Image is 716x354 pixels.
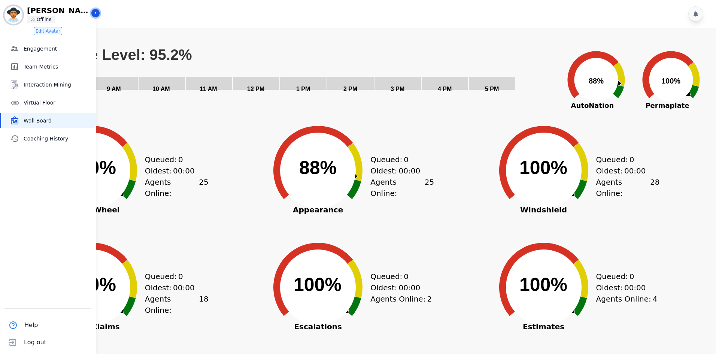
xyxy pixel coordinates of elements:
[294,274,342,295] text: 100%
[24,81,93,88] span: Interaction Mining
[1,77,96,92] a: Interaction Mining
[596,282,652,293] div: Oldest:
[247,86,264,92] text: 12 PM
[24,321,38,330] span: Help
[650,176,659,199] span: 28
[488,206,600,214] span: Windshield
[45,46,192,63] text: Service Level: 95.2%
[173,165,195,176] span: 00:00
[370,282,427,293] div: Oldest:
[596,271,652,282] div: Queued:
[399,165,421,176] span: 00:00
[370,271,427,282] div: Queued:
[519,157,567,178] text: 100%
[653,293,658,305] span: 4
[145,176,209,199] div: Agents Online:
[199,293,208,316] span: 18
[178,271,183,282] span: 0
[44,46,554,102] svg: Service Level: 95.2%
[485,86,499,92] text: 5 PM
[1,95,96,110] a: Virtual Floor
[624,282,646,293] span: 00:00
[34,27,62,35] button: Edit Avatar
[145,271,201,282] div: Queued:
[519,274,567,295] text: 100%
[589,77,604,85] text: 88%
[596,176,660,199] div: Agents Online:
[404,271,409,282] span: 0
[173,282,195,293] span: 00:00
[199,176,208,199] span: 25
[488,323,600,330] span: Estimates
[299,157,337,178] text: 88%
[370,154,427,165] div: Queued:
[152,86,170,92] text: 10 AM
[596,154,652,165] div: Queued:
[404,154,409,165] span: 0
[145,154,201,165] div: Queued:
[24,338,46,347] span: Log out
[4,334,48,351] button: Log out
[559,100,626,111] span: AutoNation
[624,165,646,176] span: 00:00
[425,176,434,199] span: 25
[343,86,357,92] text: 2 PM
[296,86,310,92] text: 1 PM
[370,165,427,176] div: Oldest:
[1,59,96,74] a: Team Metrics
[145,293,209,316] div: Agents Online:
[1,131,96,146] a: Coaching History
[596,165,652,176] div: Oldest:
[145,165,201,176] div: Oldest:
[1,113,96,128] a: Wall Board
[24,45,93,52] span: Engagement
[596,293,660,305] div: Agents Online:
[399,282,421,293] span: 00:00
[31,17,35,22] img: person
[178,154,183,165] span: 0
[24,63,93,70] span: Team Metrics
[24,135,93,142] span: Coaching History
[427,293,432,305] span: 2
[438,86,452,92] text: 4 PM
[634,100,701,111] span: Permaplate
[1,41,96,56] a: Engagement
[27,7,91,14] p: [PERSON_NAME][EMAIL_ADDRESS][PERSON_NAME][DOMAIN_NAME]
[107,86,121,92] text: 9 AM
[370,176,434,199] div: Agents Online:
[629,271,634,282] span: 0
[24,99,93,106] span: Virtual Floor
[24,117,93,124] span: Wall Board
[629,154,634,165] span: 0
[661,77,680,85] text: 100%
[145,282,201,293] div: Oldest:
[370,293,434,305] div: Agents Online:
[37,16,51,22] p: Offline
[4,317,39,334] button: Help
[200,86,217,92] text: 11 AM
[262,323,374,330] span: Escalations
[262,206,374,214] span: Appearance
[391,86,404,92] text: 3 PM
[4,6,22,24] img: Bordered avatar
